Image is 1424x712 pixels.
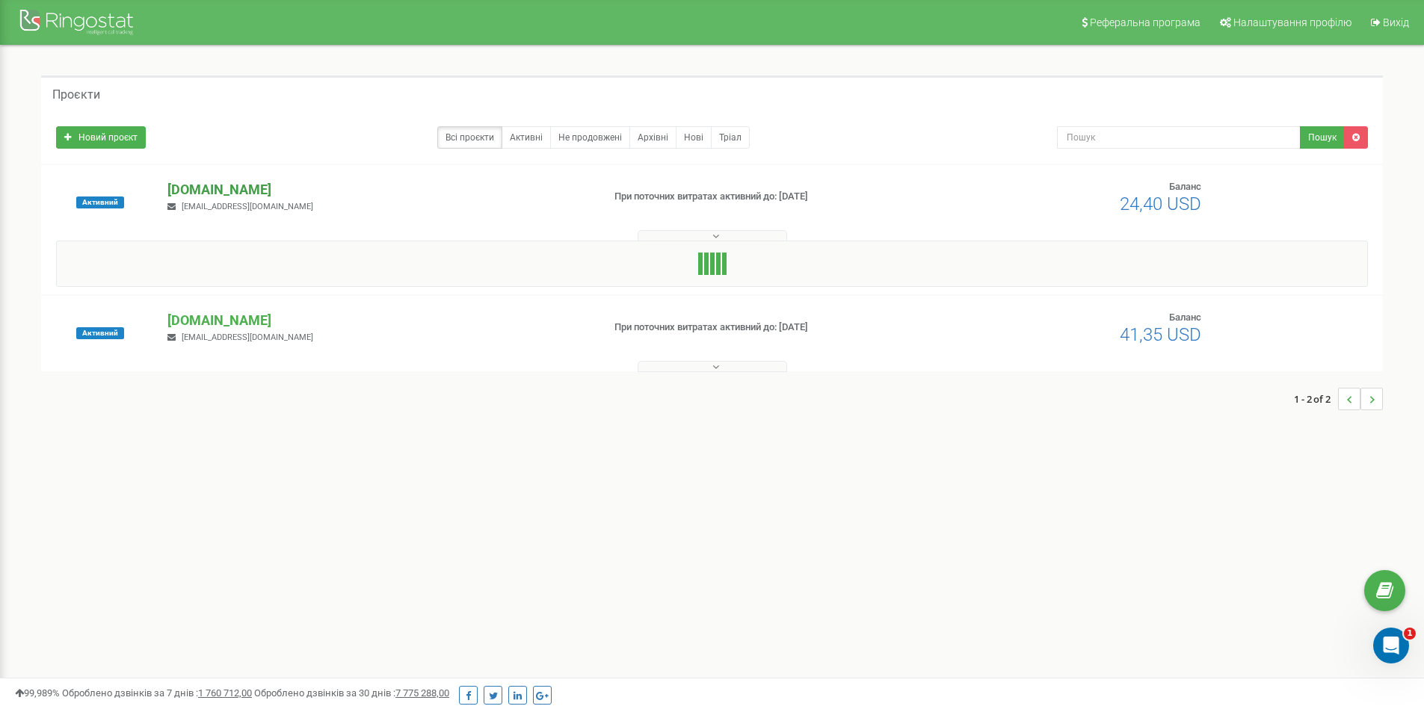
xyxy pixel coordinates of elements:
[1120,324,1201,345] span: 41,35 USD
[76,327,124,339] span: Активний
[15,687,60,699] span: 99,989%
[395,687,449,699] u: 7 775 288,00
[182,332,313,342] span: [EMAIL_ADDRESS][DOMAIN_NAME]
[676,126,712,149] a: Нові
[1057,126,1301,149] input: Пошук
[614,321,925,335] p: При поточних витратах активний до: [DATE]
[614,190,925,204] p: При поточних витратах активний до: [DATE]
[502,126,551,149] a: Активні
[182,202,313,211] span: [EMAIL_ADDRESS][DOMAIN_NAME]
[1294,388,1338,410] span: 1 - 2 of 2
[1383,16,1409,28] span: Вихід
[52,88,100,102] h5: Проєкти
[1294,373,1383,425] nav: ...
[198,687,252,699] u: 1 760 712,00
[167,180,590,199] p: [DOMAIN_NAME]
[437,126,502,149] a: Всі проєкти
[550,126,630,149] a: Не продовжені
[1404,628,1416,640] span: 1
[62,687,252,699] span: Оброблено дзвінків за 7 днів :
[1300,126,1345,149] button: Пошук
[1120,194,1201,214] span: 24,40 USD
[76,196,124,208] span: Активний
[56,126,146,149] a: Новий проєкт
[711,126,750,149] a: Тріал
[1233,16,1351,28] span: Налаштування профілю
[1169,312,1201,323] span: Баланс
[1090,16,1200,28] span: Реферальна програма
[254,687,449,699] span: Оброблено дзвінків за 30 днів :
[167,311,590,330] p: [DOMAIN_NAME]
[629,126,676,149] a: Архівні
[1169,181,1201,192] span: Баланс
[1373,628,1409,663] iframe: Intercom live chat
